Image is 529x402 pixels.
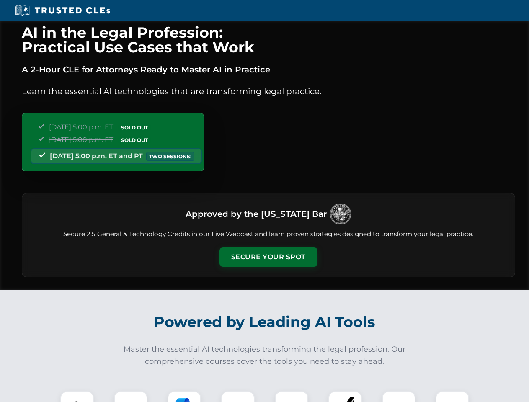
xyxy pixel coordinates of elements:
span: [DATE] 5:00 p.m. ET [49,136,113,144]
button: Secure Your Spot [219,247,317,267]
h2: Powered by Leading AI Tools [33,307,497,337]
p: Secure 2.5 General & Technology Credits in our Live Webcast and learn proven strategies designed ... [32,229,505,239]
p: Learn the essential AI technologies that are transforming legal practice. [22,85,515,98]
h3: Approved by the [US_STATE] Bar [186,206,327,222]
img: Trusted CLEs [13,4,113,17]
p: Master the essential AI technologies transforming the legal profession. Our comprehensive courses... [118,343,411,368]
span: [DATE] 5:00 p.m. ET [49,123,113,131]
span: SOLD OUT [118,136,151,144]
p: A 2-Hour CLE for Attorneys Ready to Master AI in Practice [22,63,515,76]
h1: AI in the Legal Profession: Practical Use Cases that Work [22,25,515,54]
span: SOLD OUT [118,123,151,132]
img: Logo [330,204,351,224]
